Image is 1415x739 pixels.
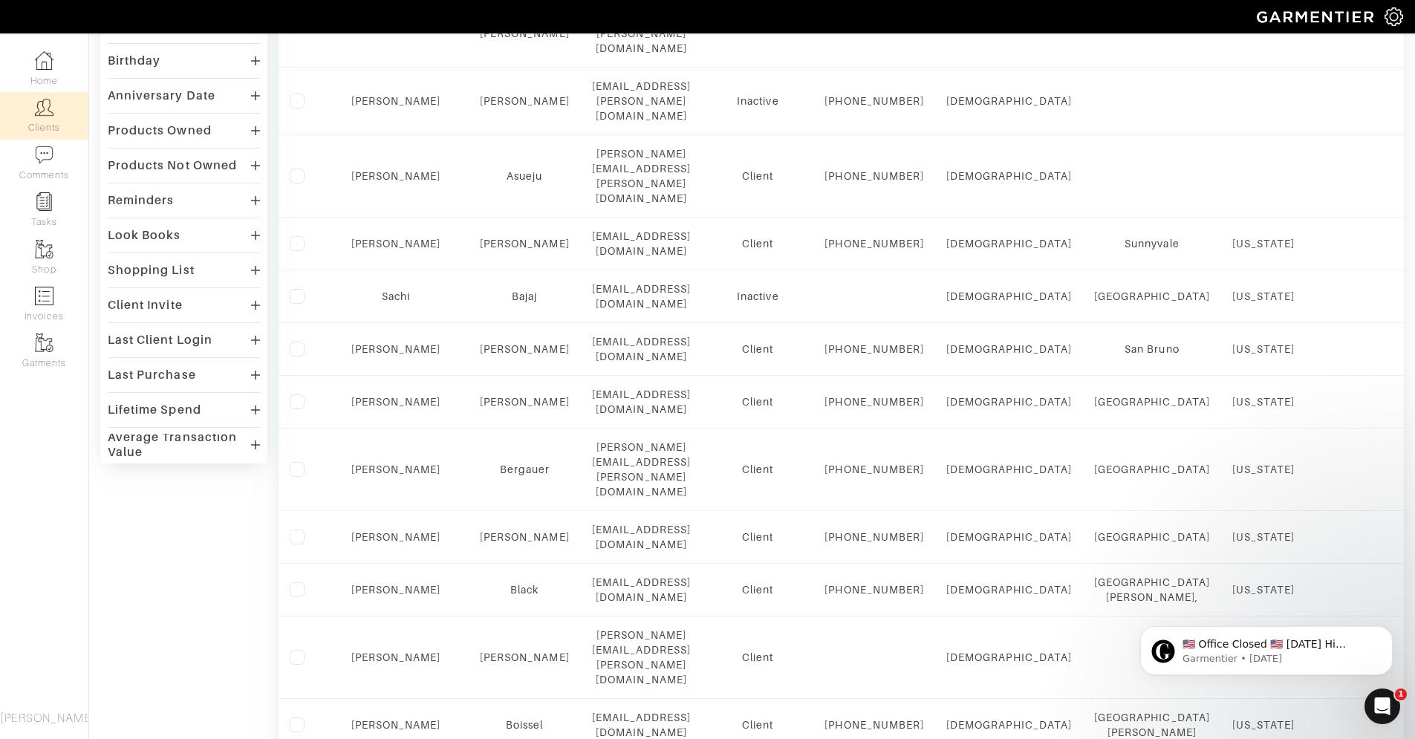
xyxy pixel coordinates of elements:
div: Average Transaction Value [108,430,251,460]
img: clients-icon-6bae9207a08558b7cb47a8932f037763ab4055f8c8b6bfacd5dc20c3e0201464.png [35,98,53,117]
div: Anniversary Date [108,88,215,103]
div: [GEOGRAPHIC_DATA] [1094,462,1210,477]
div: [GEOGRAPHIC_DATA] [1094,289,1210,304]
div: Client [713,169,802,183]
div: Lifetime Spend [108,403,201,417]
div: [PHONE_NUMBER] [824,530,924,544]
a: [PERSON_NAME] [480,396,570,408]
div: [US_STATE] [1232,717,1295,732]
a: [PERSON_NAME] [351,531,441,543]
div: Client [713,394,802,409]
div: [US_STATE] [1232,236,1295,251]
a: [PERSON_NAME] [351,343,441,355]
div: [DEMOGRAPHIC_DATA] [946,582,1072,597]
div: Inactive [713,94,802,108]
div: Birthday [108,53,160,68]
div: [DEMOGRAPHIC_DATA] [946,394,1072,409]
img: reminder-icon-8004d30b9f0a5d33ae49ab947aed9ed385cf756f9e5892f1edd6e32f2345188e.png [35,192,53,211]
div: Client [713,462,802,477]
img: gear-icon-white-bd11855cb880d31180b6d7d6211b90ccbf57a29d726f0c71d8c61bd08dd39cc2.png [1385,7,1403,26]
div: Products Not Owned [108,158,237,173]
a: [PERSON_NAME] [480,95,570,107]
iframe: Intercom notifications message [1118,595,1415,699]
div: [PHONE_NUMBER] [824,717,924,732]
div: [US_STATE] [1232,530,1295,544]
div: Shopping List [108,263,195,278]
a: [PERSON_NAME] [480,531,570,543]
a: Bergauer [500,463,550,475]
div: [EMAIL_ADDRESS][DOMAIN_NAME] [592,281,692,311]
iframe: Intercom live chat [1364,688,1400,724]
div: [EMAIL_ADDRESS][PERSON_NAME][DOMAIN_NAME] [592,79,692,123]
div: [DEMOGRAPHIC_DATA] [946,289,1072,304]
div: [PERSON_NAME][EMAIL_ADDRESS][PERSON_NAME][DOMAIN_NAME] [592,146,692,206]
div: [GEOGRAPHIC_DATA][PERSON_NAME], [1094,575,1210,605]
div: [PHONE_NUMBER] [824,236,924,251]
div: Sunnyvale [1094,236,1210,251]
div: [EMAIL_ADDRESS][DOMAIN_NAME] [592,334,692,364]
div: Products Owned [108,123,212,138]
div: [DEMOGRAPHIC_DATA] [946,650,1072,665]
div: Last Purchase [108,368,196,382]
div: Client Invite [108,298,183,313]
img: dashboard-icon-dbcd8f5a0b271acd01030246c82b418ddd0df26cd7fceb0bd07c9910d44c42f6.png [35,51,53,70]
div: Client [713,342,802,357]
a: [PERSON_NAME] [351,463,441,475]
a: Boissel [506,719,543,731]
div: [DEMOGRAPHIC_DATA] [946,169,1072,183]
div: [EMAIL_ADDRESS][DOMAIN_NAME] [592,387,692,417]
a: [PERSON_NAME] [480,651,570,663]
div: [EMAIL_ADDRESS][DOMAIN_NAME] [592,575,692,605]
a: [PERSON_NAME] [351,238,441,250]
div: [DEMOGRAPHIC_DATA] [946,94,1072,108]
div: [EMAIL_ADDRESS][DOMAIN_NAME] [592,522,692,552]
div: San Bruno [1094,342,1210,357]
div: [PHONE_NUMBER] [824,394,924,409]
div: [PERSON_NAME][EMAIL_ADDRESS][PERSON_NAME][DOMAIN_NAME] [592,628,692,687]
div: [US_STATE] [1232,582,1295,597]
a: Black [510,584,539,596]
div: [US_STATE] [1232,394,1295,409]
div: Client [713,236,802,251]
a: [PERSON_NAME] [351,170,441,182]
div: [PHONE_NUMBER] [824,582,924,597]
a: [PERSON_NAME] [351,95,441,107]
div: [DEMOGRAPHIC_DATA] [946,717,1072,732]
div: Client [713,650,802,665]
a: [PERSON_NAME] [351,584,441,596]
a: [PERSON_NAME] [351,719,441,731]
div: Client [713,717,802,732]
a: Bajaj [512,290,537,302]
img: garments-icon-b7da505a4dc4fd61783c78ac3ca0ef83fa9d6f193b1c9dc38574b1d14d53ca28.png [35,240,53,258]
div: [DEMOGRAPHIC_DATA] [946,462,1072,477]
div: [PHONE_NUMBER] [824,342,924,357]
div: Last Client Login [108,333,212,348]
div: Look Books [108,228,181,243]
div: [PHONE_NUMBER] [824,169,924,183]
a: Asueju [507,170,542,182]
div: [DEMOGRAPHIC_DATA] [946,530,1072,544]
div: [DEMOGRAPHIC_DATA] [946,236,1072,251]
div: [DEMOGRAPHIC_DATA] [946,342,1072,357]
div: [PERSON_NAME][EMAIL_ADDRESS][PERSON_NAME][DOMAIN_NAME] [592,440,692,499]
img: garments-icon-b7da505a4dc4fd61783c78ac3ca0ef83fa9d6f193b1c9dc38574b1d14d53ca28.png [35,333,53,352]
div: Client [713,582,802,597]
img: orders-icon-0abe47150d42831381b5fb84f609e132dff9fe21cb692f30cb5eec754e2cba89.png [35,287,53,305]
span: 1 [1395,688,1407,700]
img: comment-icon-a0a6a9ef722e966f86d9cbdc48e553b5cf19dbc54f86b18d962a5391bc8f6eb6.png [35,146,53,164]
div: Reminders [108,193,174,208]
div: [US_STATE] [1232,342,1295,357]
div: [PHONE_NUMBER] [824,462,924,477]
div: [US_STATE] [1232,462,1295,477]
a: [PERSON_NAME] [480,343,570,355]
div: Client [713,530,802,544]
a: [PERSON_NAME] [480,238,570,250]
a: Sachi [382,290,410,302]
a: [PERSON_NAME] [351,651,441,663]
img: garmentier-logo-header-white-b43fb05a5012e4ada735d5af1a66efaba907eab6374d6393d1fbf88cb4ef424d.png [1249,4,1385,30]
div: Inactive [713,289,802,304]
